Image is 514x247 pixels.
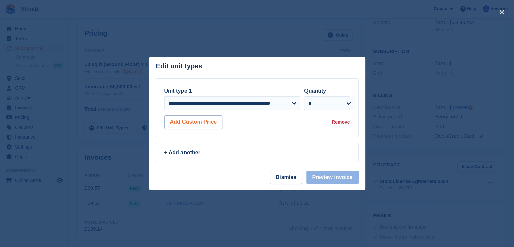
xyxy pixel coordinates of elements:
[304,88,326,94] label: Quantity
[332,119,350,126] div: Remove
[270,171,302,184] button: Dismiss
[164,149,350,157] div: + Add another
[306,171,358,184] button: Preview Invoice
[164,88,192,94] label: Unit type 1
[156,62,202,70] p: Edit unit types
[156,143,359,162] a: + Add another
[496,7,507,18] button: close
[164,115,223,129] button: Add Custom Price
